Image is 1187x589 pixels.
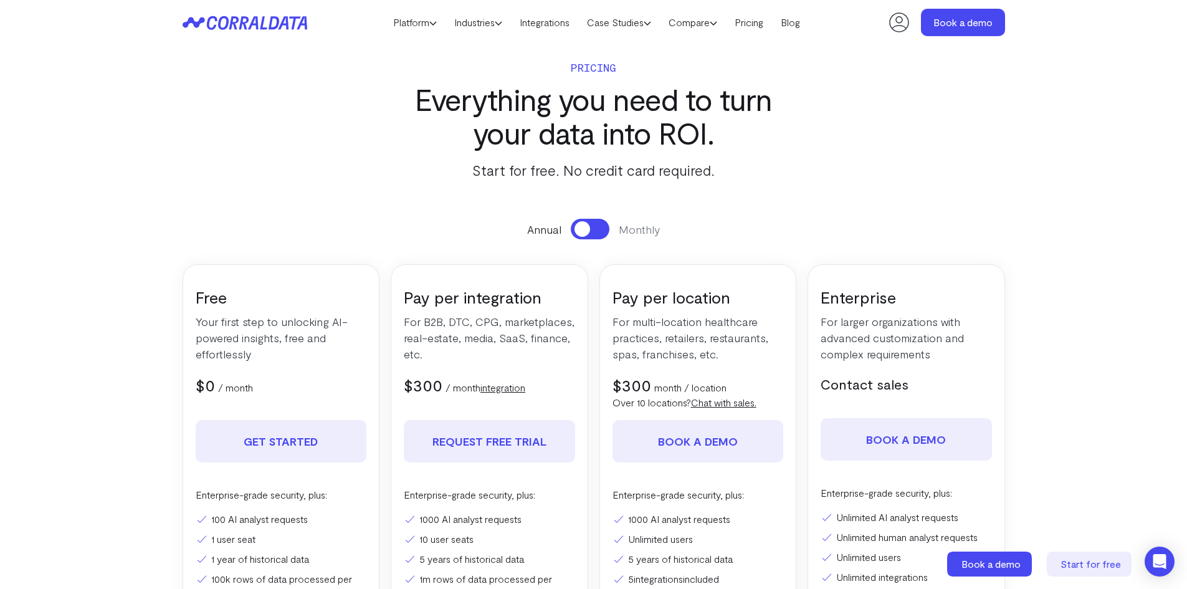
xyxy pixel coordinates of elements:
p: Enterprise-grade security, plus: [404,487,575,502]
a: Book a demo [921,9,1005,36]
span: $300 [613,375,651,395]
li: 1 user seat [196,532,367,547]
a: Industries [446,13,511,32]
p: Over 10 locations? [613,395,784,410]
h3: Everything you need to turn your data into ROI. [391,82,796,150]
a: Chat with sales. [691,396,756,408]
p: Your first step to unlocking AI-powered insights, free and effortlessly [196,314,367,362]
a: integration [480,381,525,393]
li: 5 years of historical data [613,552,784,567]
p: / month [218,380,253,395]
li: Unlimited integrations [821,570,992,585]
a: Platform [384,13,446,32]
a: Start for free [1047,552,1134,577]
li: 5 years of historical data [404,552,575,567]
a: Compare [660,13,726,32]
a: Case Studies [578,13,660,32]
li: 100 AI analyst requests [196,512,367,527]
span: $0 [196,375,215,395]
span: Book a demo [961,558,1021,570]
h3: Pay per integration [404,287,575,307]
a: Integrations [511,13,578,32]
h3: Pay per location [613,287,784,307]
a: Get Started [196,420,367,462]
p: For larger organizations with advanced customization and complex requirements [821,314,992,362]
span: $300 [404,375,442,395]
a: Book a demo [613,420,784,462]
span: Start for free [1061,558,1121,570]
li: 1000 AI analyst requests [404,512,575,527]
a: Book a demo [821,418,992,461]
li: Unlimited AI analyst requests [821,510,992,525]
div: Open Intercom Messenger [1145,547,1175,577]
p: For B2B, DTC, CPG, marketplaces, real-estate, media, SaaS, finance, etc. [404,314,575,362]
li: 1 year of historical data [196,552,367,567]
a: integrations [634,573,683,585]
p: For multi-location healthcare practices, retailers, restaurants, spas, franchises, etc. [613,314,784,362]
a: REQUEST FREE TRIAL [404,420,575,462]
li: Unlimited human analyst requests [821,530,992,545]
li: Unlimited users [821,550,992,565]
h3: Free [196,287,367,307]
h3: Enterprise [821,287,992,307]
p: month / location [654,380,727,395]
li: 1000 AI analyst requests [613,512,784,527]
li: 10 user seats [404,532,575,547]
p: Start for free. No credit card required. [391,159,796,181]
span: Annual [527,221,561,237]
a: Blog [772,13,809,32]
li: Unlimited users [613,532,784,547]
p: Enterprise-grade security, plus: [821,486,992,500]
p: / month [446,380,525,395]
a: Book a demo [947,552,1034,577]
p: Enterprise-grade security, plus: [613,487,784,502]
p: Pricing [391,59,796,76]
a: Pricing [726,13,772,32]
p: Enterprise-grade security, plus: [196,487,367,502]
li: 5 included [613,572,784,587]
span: Monthly [619,221,660,237]
h5: Contact sales [821,375,992,393]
